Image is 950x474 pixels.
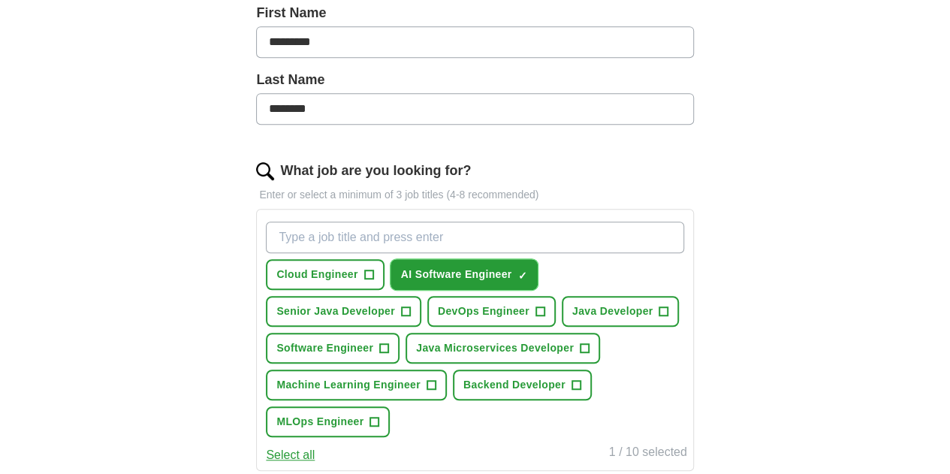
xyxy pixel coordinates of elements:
[266,333,400,364] button: Software Engineer
[256,3,693,23] label: First Name
[391,259,538,290] button: AI Software Engineer✓
[609,443,687,464] div: 1 / 10 selected
[517,270,526,282] span: ✓
[562,296,680,327] button: Java Developer
[276,303,395,319] span: Senior Java Developer
[266,222,683,253] input: Type a job title and press enter
[256,70,693,90] label: Last Name
[276,377,421,393] span: Machine Learning Engineer
[401,267,512,282] span: AI Software Engineer
[276,340,373,356] span: Software Engineer
[266,296,421,327] button: Senior Java Developer
[280,161,471,181] label: What job are you looking for?
[266,446,315,464] button: Select all
[463,377,565,393] span: Backend Developer
[406,333,600,364] button: Java Microservices Developer
[256,187,693,203] p: Enter or select a minimum of 3 job titles (4-8 recommended)
[572,303,653,319] span: Java Developer
[427,296,556,327] button: DevOps Engineer
[266,406,390,437] button: MLOps Engineer
[438,303,529,319] span: DevOps Engineer
[276,267,357,282] span: Cloud Engineer
[416,340,574,356] span: Java Microservices Developer
[276,414,363,430] span: MLOps Engineer
[266,259,384,290] button: Cloud Engineer
[453,370,592,400] button: Backend Developer
[256,162,274,180] img: search.png
[266,370,447,400] button: Machine Learning Engineer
